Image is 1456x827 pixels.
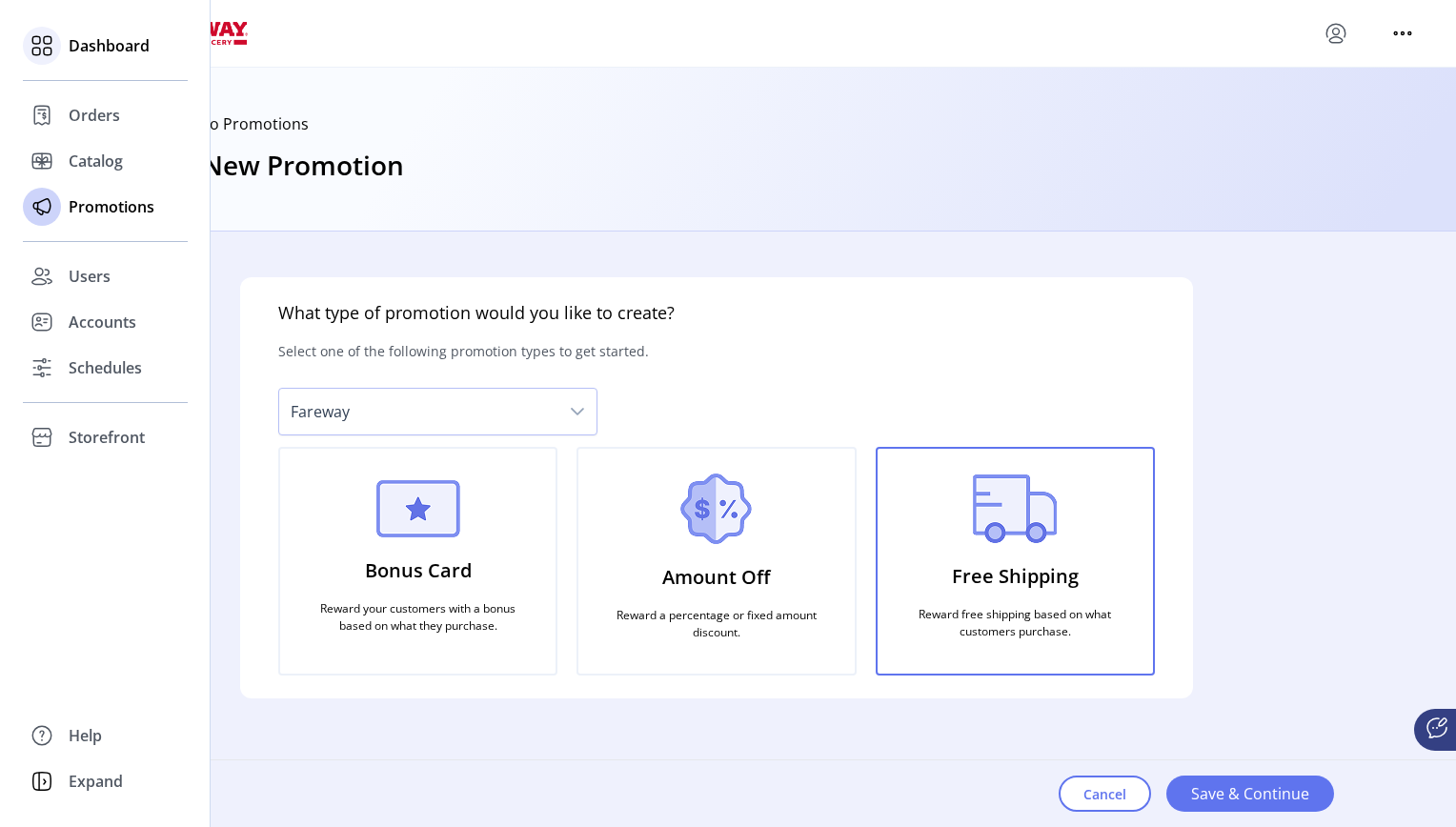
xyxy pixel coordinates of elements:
[662,555,770,599] p: Amount Off
[69,104,120,127] span: Orders
[1321,18,1351,49] button: menu
[167,112,309,135] button: Back to Promotions
[1083,784,1126,804] span: Cancel
[1191,782,1309,805] span: Save & Continue
[69,356,142,379] span: Schedules
[900,598,1130,648] p: Reward free shipping based on what customers purchase.
[69,195,154,218] span: Promotions
[69,311,136,333] span: Accounts
[375,480,460,537] img: bonus_card.png
[69,265,111,288] span: Users
[601,599,831,649] p: Reward a percentage or fixed amount discount.
[365,549,472,593] p: Bonus Card
[952,555,1079,598] p: Free Shipping
[1166,776,1334,812] button: Save & Continue
[278,300,675,326] h5: What type of promotion would you like to create?
[1387,18,1418,49] button: menu
[145,145,404,187] h3: Add New Promotion
[69,34,150,57] span: Dashboard
[69,150,123,172] span: Catalog
[303,593,533,642] p: Reward your customers with a bonus based on what they purchase.
[69,724,102,747] span: Help
[973,474,1058,543] img: free_shipping.png
[279,389,558,434] span: Fareway
[69,770,123,793] span: Expand
[558,389,597,434] div: dropdown trigger
[69,426,145,449] span: Storefront
[278,326,649,376] p: Select one of the following promotion types to get started.
[1059,776,1151,812] button: Cancel
[680,474,752,544] img: amount_off.png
